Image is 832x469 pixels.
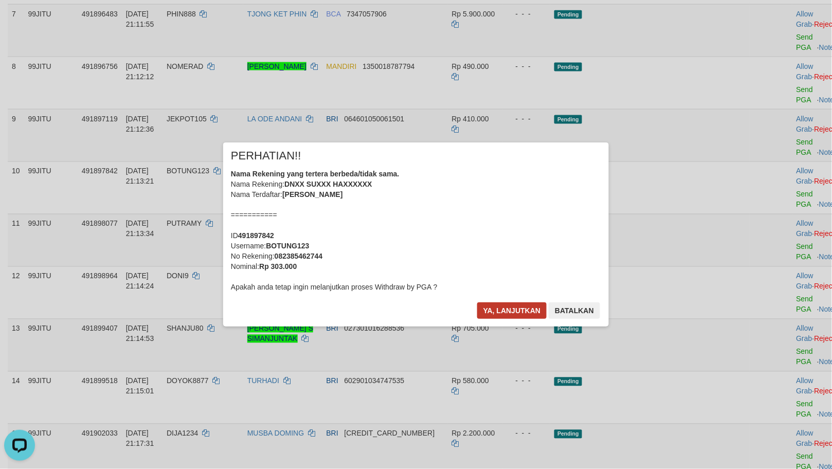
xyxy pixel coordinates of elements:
button: Open LiveChat chat widget [4,4,35,35]
div: Nama Rekening: Nama Terdaftar: =========== ID Username: No Rekening: Nominal: Apakah anda tetap i... [231,169,601,292]
button: Ya, lanjutkan [477,302,547,319]
b: 082385462744 [275,252,322,260]
b: Nama Rekening yang tertera berbeda/tidak sama. [231,170,400,178]
button: Batalkan [549,302,600,319]
b: 491897842 [238,231,274,240]
b: [PERSON_NAME] [282,190,342,199]
b: BOTUNG123 [266,242,309,250]
b: Rp 303.000 [259,262,297,270]
span: PERHATIAN!! [231,151,301,161]
b: DNXX SUXXX HAXXXXXX [284,180,372,188]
